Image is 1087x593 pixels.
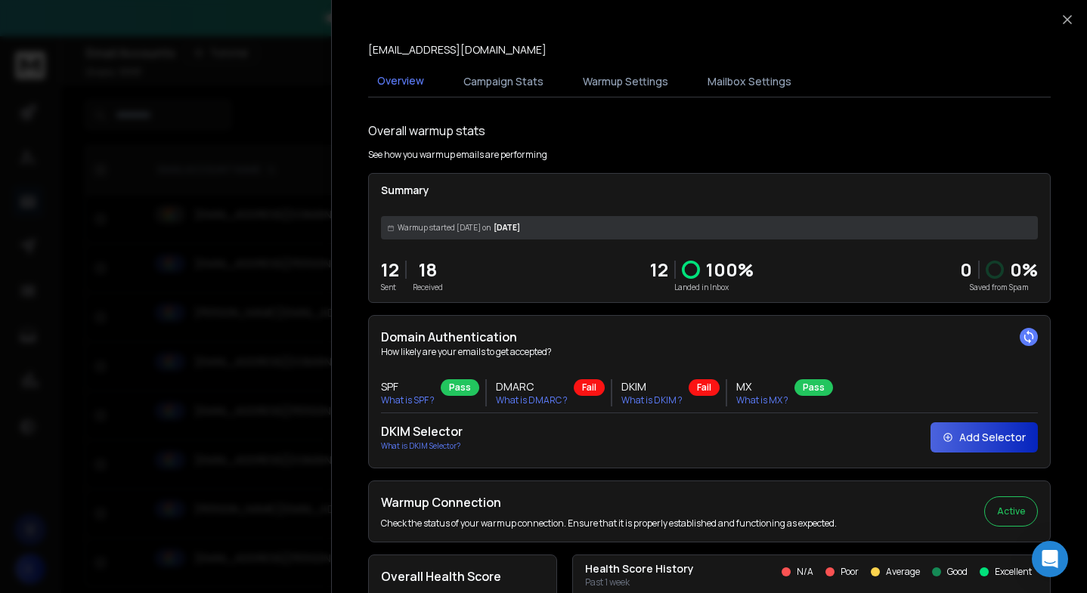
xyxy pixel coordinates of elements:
p: Check the status of your warmup connection. Ensure that it is properly established and functionin... [381,517,837,530]
p: 0 % [1010,258,1038,282]
p: N/A [797,566,813,578]
h3: SPF [381,379,435,394]
p: Good [947,566,968,578]
div: Open Intercom Messenger [1032,541,1068,577]
h3: MX [736,379,788,394]
p: Excellent [995,566,1032,578]
div: Pass [441,379,479,396]
p: Average [886,566,920,578]
h2: Warmup Connection [381,493,837,511]
p: Past 1 week [585,576,694,588]
p: Poor [841,566,859,578]
div: Fail [689,379,720,396]
p: Received [413,282,443,293]
button: Campaign Stats [454,65,553,98]
p: [EMAIL_ADDRESS][DOMAIN_NAME] [368,42,547,57]
p: 100 % [706,258,754,282]
p: Sent [381,282,399,293]
p: Health Score History [585,561,694,576]
p: Summary [381,183,1038,198]
div: Fail [574,379,605,396]
p: What is MX ? [736,394,788,406]
p: 12 [650,258,668,282]
h1: Overall warmup stats [368,122,485,140]
div: Pass [794,379,833,396]
h3: DMARC [496,379,568,394]
p: What is DKIM ? [621,394,683,406]
p: 12 [381,258,399,282]
button: Overview [368,64,433,99]
button: Add Selector [931,422,1038,452]
p: 18 [413,258,443,282]
p: How likely are your emails to get accepted? [381,346,1038,358]
h2: DKIM Selector [381,422,463,440]
button: Mailbox Settings [698,65,801,98]
button: Active [984,496,1038,527]
p: See how you warmup emails are performing [368,149,547,161]
p: Saved from Spam [960,282,1038,293]
button: Warmup Settings [574,65,677,98]
p: Landed in Inbox [650,282,754,293]
p: What is SPF ? [381,394,435,406]
p: What is DMARC ? [496,394,568,406]
span: Warmup started [DATE] on [398,222,491,233]
h2: Overall Health Score [381,567,544,585]
p: What is DKIM Selector? [381,440,463,452]
h3: DKIM [621,379,683,394]
div: [DATE] [381,216,1038,239]
h2: Domain Authentication [381,328,1038,346]
strong: 0 [960,257,972,282]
